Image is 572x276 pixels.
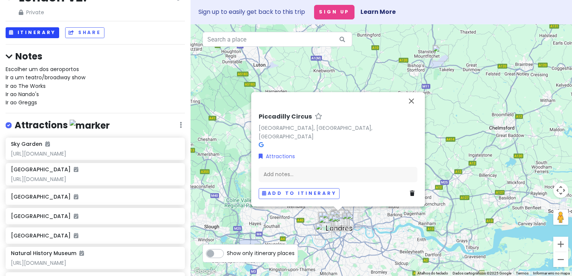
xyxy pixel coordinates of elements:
[192,266,217,276] a: Abrir esta área no Google Maps (abre uma nova janela)
[203,32,352,47] input: Search a place
[74,214,78,219] i: Added to itinerary
[11,260,180,266] div: [URL][DOMAIN_NAME]
[6,27,59,38] button: Itinerary
[331,209,347,226] div: Chinatown
[315,113,322,121] a: Star place
[319,216,335,233] div: Natural History Museum
[11,141,50,147] h6: Sky Garden
[74,194,78,199] i: Added to itinerary
[65,27,104,38] button: Share
[259,124,372,140] a: [GEOGRAPHIC_DATA], [GEOGRAPHIC_DATA], [GEOGRAPHIC_DATA]
[533,271,570,275] a: Informar erro no mapa
[516,271,529,275] a: Termos (abre em uma nova guia)
[11,176,180,183] div: [URL][DOMAIN_NAME]
[360,7,396,16] a: Learn More
[6,50,185,62] h4: Notes
[346,212,362,229] div: Tower Bridge
[410,189,417,197] a: Delete place
[11,193,180,200] h6: [GEOGRAPHIC_DATA]
[328,214,344,231] div: Palácio de Buckingham
[259,152,295,160] a: Attractions
[11,166,78,173] h6: [GEOGRAPHIC_DATA]
[553,237,568,252] button: Aumentar o zoom
[318,212,334,228] div: Kensington Gardens
[314,5,355,19] button: Sign Up
[333,210,349,226] div: Covent Garden
[432,45,449,61] div: Aeroporto de Londres Stansted
[333,214,350,231] div: Westminster Bridge
[259,166,417,182] div: Add notes...
[15,119,110,132] h4: Attractions
[6,65,85,107] span: Escolher um dos aeroportos Ir a um teatro/broadway show Ir ao The Works Ir ao Nando's Ir ao Greggs
[332,209,348,226] div: West End
[315,223,332,239] div: Stamford Bridge Hotel London
[11,250,84,257] h6: Natural History Museum
[453,271,511,275] span: Dados cartográficos ©2025 Google
[332,215,348,231] div: Westminster Abbey
[344,210,360,226] div: Sky Garden
[342,212,358,229] div: Borough Market
[11,232,180,239] h6: [GEOGRAPHIC_DATA]
[417,271,448,276] button: Atalhos do teclado
[70,120,110,131] img: marker
[259,142,264,147] i: Google Maps
[402,92,420,110] button: Fechar
[227,249,295,257] span: Show only itinerary places
[11,150,180,157] div: [URL][DOMAIN_NAME]
[322,212,338,228] div: Hyde Park
[74,233,78,238] i: Added to itinerary
[79,251,84,256] i: Added to itinerary
[259,113,312,121] h6: Piccadilly Circus
[553,210,568,225] button: Arraste o Pegman até o mapa para abrir o Street View
[19,8,87,16] span: Private
[330,211,346,227] div: Piccadilly Circus
[74,167,78,172] i: Added to itinerary
[192,266,217,276] img: Google
[553,252,568,267] button: Diminuir o zoom
[553,183,568,198] button: Controles da câmera no mapa
[259,188,340,199] button: Add to itinerary
[11,213,180,220] h6: [GEOGRAPHIC_DATA]
[45,141,50,147] i: Added to itinerary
